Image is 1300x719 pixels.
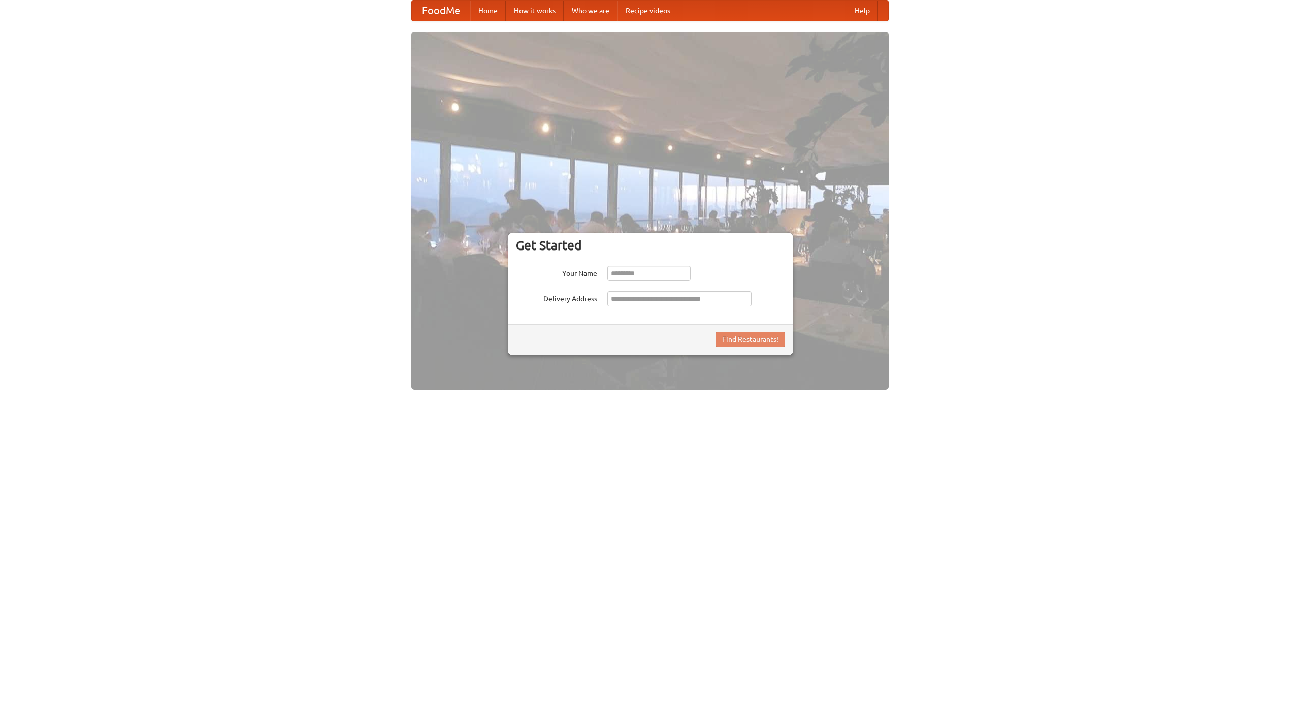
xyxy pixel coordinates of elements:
label: Your Name [516,266,597,278]
button: Find Restaurants! [716,332,785,347]
h3: Get Started [516,238,785,253]
a: Help [847,1,878,21]
a: Home [470,1,506,21]
a: How it works [506,1,564,21]
a: Recipe videos [617,1,678,21]
a: Who we are [564,1,617,21]
label: Delivery Address [516,291,597,304]
a: FoodMe [412,1,470,21]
